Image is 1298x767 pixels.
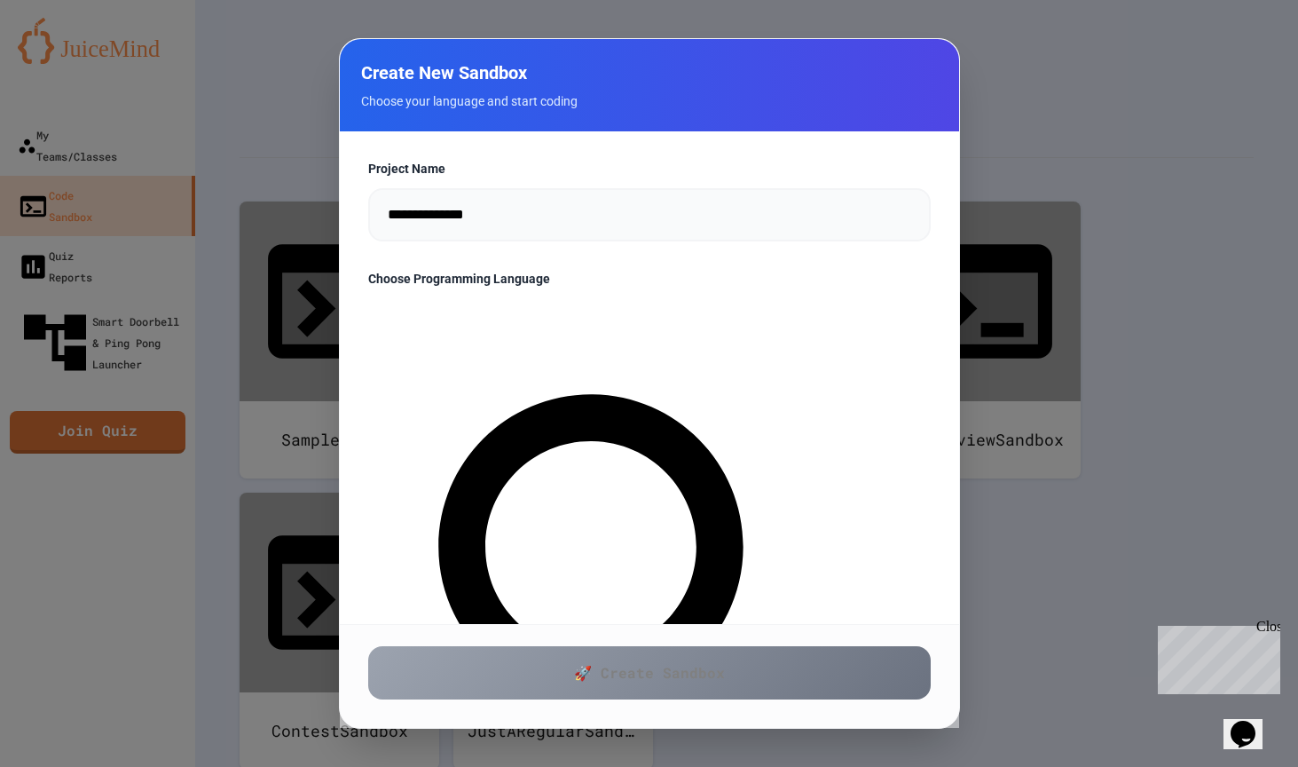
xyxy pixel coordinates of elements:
[361,92,938,110] p: Choose your language and start coding
[1151,619,1280,694] iframe: chat widget
[7,7,122,113] div: Chat with us now!Close
[368,160,931,178] label: Project Name
[361,60,938,85] h2: Create New Sandbox
[368,270,931,288] label: Choose Programming Language
[574,662,725,684] span: 🚀 Create Sandbox
[1223,696,1280,749] iframe: chat widget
